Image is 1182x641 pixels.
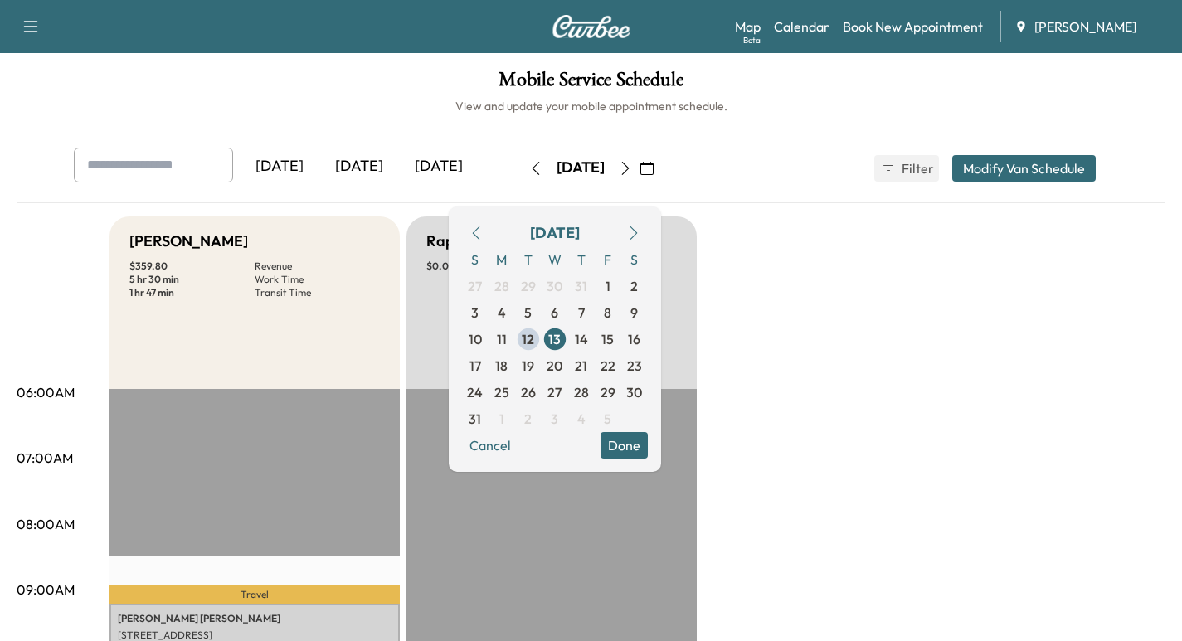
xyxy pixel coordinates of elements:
p: 06:00AM [17,382,75,402]
span: 28 [494,276,509,296]
p: 09:00AM [17,580,75,600]
span: 3 [551,409,558,429]
span: 8 [604,303,611,323]
div: [DATE] [240,148,319,186]
h1: Mobile Service Schedule [17,70,1165,98]
span: T [568,246,595,273]
span: 3 [471,303,479,323]
span: 23 [627,356,642,376]
span: 22 [601,356,615,376]
a: Book New Appointment [843,17,983,36]
button: Done [601,432,648,459]
span: W [542,246,568,273]
span: 28 [574,382,589,402]
div: [DATE] [399,148,479,186]
span: 27 [468,276,482,296]
span: S [621,246,648,273]
p: Travel [109,585,400,604]
a: MapBeta [735,17,761,36]
span: T [515,246,542,273]
span: 20 [547,356,562,376]
span: 5 [604,409,611,429]
p: Work Time [255,273,380,286]
h6: View and update your mobile appointment schedule. [17,98,1165,114]
span: 6 [551,303,558,323]
span: 4 [498,303,506,323]
p: Revenue [255,260,380,273]
span: 11 [497,329,507,349]
div: Beta [743,34,761,46]
span: 9 [630,303,638,323]
span: 4 [577,409,586,429]
span: 18 [495,356,508,376]
span: 2 [630,276,638,296]
p: [PERSON_NAME] [PERSON_NAME] [118,612,392,625]
span: 31 [469,409,481,429]
span: 24 [467,382,483,402]
span: 31 [575,276,587,296]
p: 1 hr 47 min [129,286,255,299]
p: 5 hr 30 min [129,273,255,286]
h5: [PERSON_NAME] [129,230,248,253]
span: 29 [601,382,615,402]
span: 16 [628,329,640,349]
a: Calendar [774,17,829,36]
span: [PERSON_NAME] [1034,17,1136,36]
span: 29 [521,276,536,296]
p: 07:00AM [17,448,73,468]
span: 10 [469,329,482,349]
div: [DATE] [319,148,399,186]
button: Filter [874,155,939,182]
span: 14 [575,329,588,349]
button: Cancel [462,432,518,459]
div: [DATE] [557,158,605,178]
div: [DATE] [530,221,580,245]
span: 27 [547,382,562,402]
span: 15 [601,329,614,349]
span: 1 [606,276,610,296]
span: 21 [575,356,587,376]
span: 7 [578,303,585,323]
span: 5 [524,303,532,323]
span: 26 [521,382,536,402]
button: Modify Van Schedule [952,155,1096,182]
p: $ 0.00 [426,260,552,273]
span: F [595,246,621,273]
span: 13 [548,329,561,349]
span: 30 [547,276,562,296]
span: S [462,246,489,273]
span: 25 [494,382,509,402]
span: 19 [522,356,534,376]
span: 12 [522,329,534,349]
span: M [489,246,515,273]
span: 2 [524,409,532,429]
p: $ 359.80 [129,260,255,273]
span: 30 [626,382,642,402]
span: 1 [499,409,504,429]
img: Curbee Logo [552,15,631,38]
p: Transit Time [255,286,380,299]
span: 17 [469,356,481,376]
p: 08:00AM [17,514,75,534]
h5: Raptor - OFFLINE [426,230,549,253]
span: Filter [902,158,931,178]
